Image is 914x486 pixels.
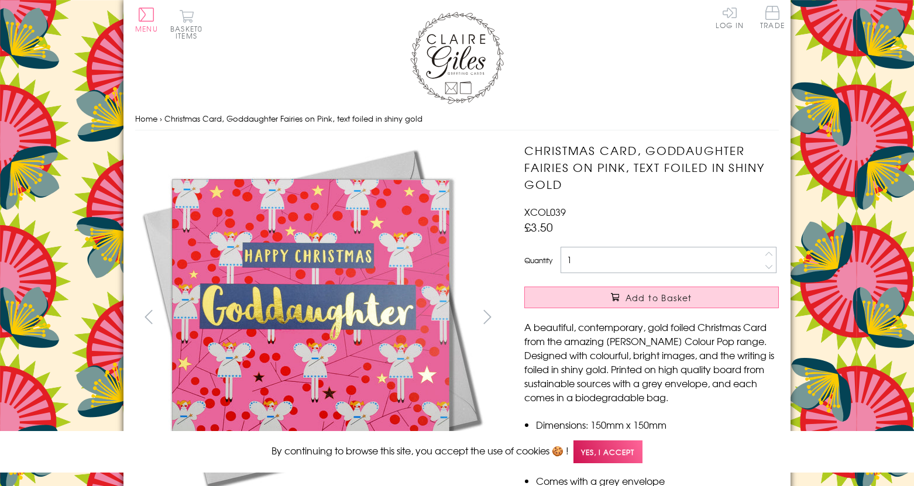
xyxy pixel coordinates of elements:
[410,12,504,104] img: Claire Giles Greetings Cards
[524,205,566,219] span: XCOL039
[524,287,779,308] button: Add to Basket
[475,304,501,330] button: next
[524,320,779,404] p: A beautiful, contemporary, gold foiled Christmas Card from the amazing [PERSON_NAME] Colour Pop r...
[524,142,779,192] h1: Christmas Card, Goddaughter Fairies on Pink, text foiled in shiny gold
[160,113,162,124] span: ›
[760,6,785,29] span: Trade
[135,113,157,124] a: Home
[135,8,158,32] button: Menu
[524,219,553,235] span: £3.50
[573,440,642,463] span: Yes, I accept
[135,23,158,34] span: Menu
[536,418,779,432] li: Dimensions: 150mm x 150mm
[135,304,162,330] button: prev
[760,6,785,31] a: Trade
[626,292,692,304] span: Add to Basket
[716,6,744,29] a: Log In
[176,23,202,41] span: 0 items
[170,9,202,39] button: Basket0 items
[164,113,422,124] span: Christmas Card, Goddaughter Fairies on Pink, text foiled in shiny gold
[524,255,552,266] label: Quantity
[135,107,779,131] nav: breadcrumbs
